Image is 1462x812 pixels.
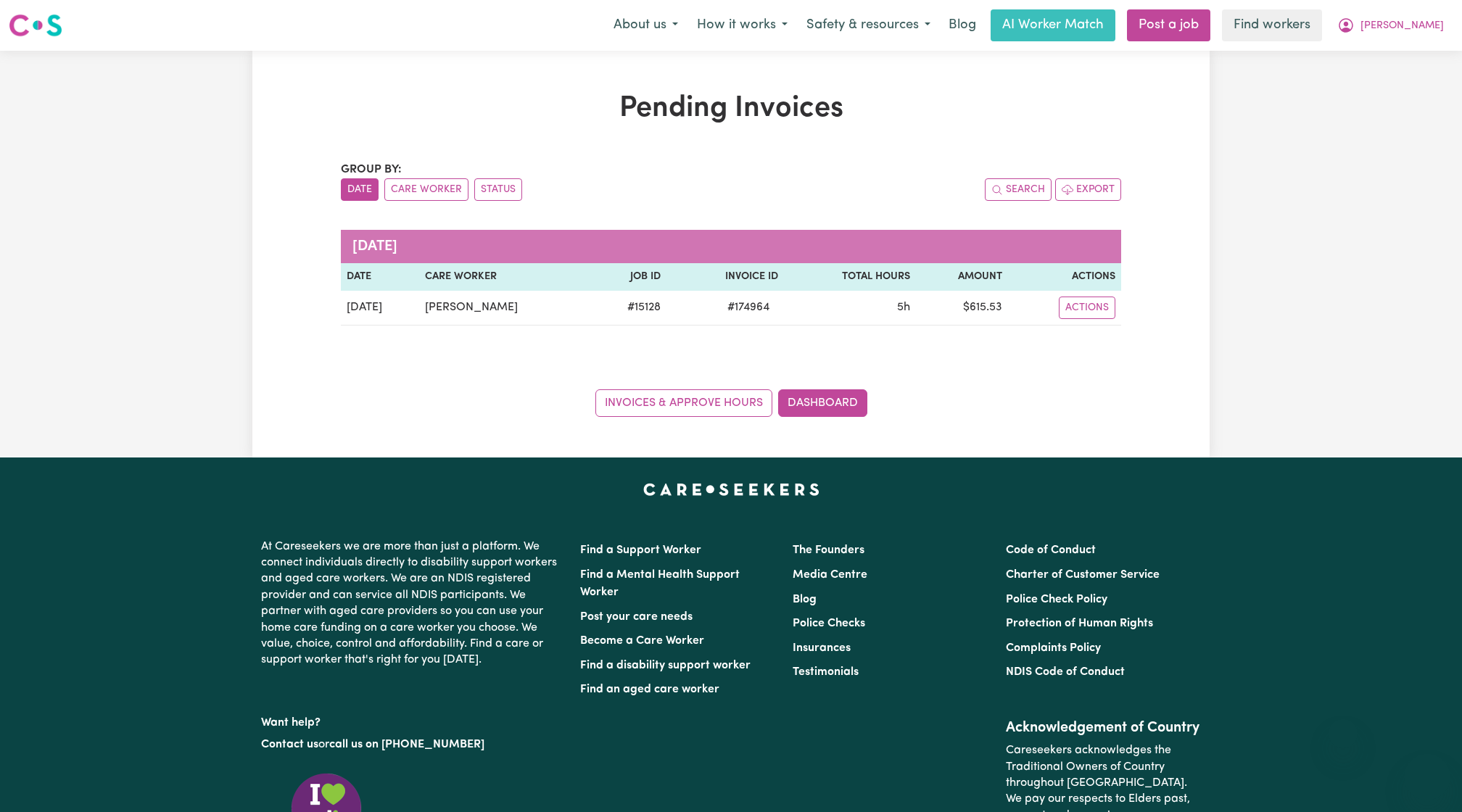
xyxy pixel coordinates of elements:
[1059,297,1115,319] button: Actions
[1329,719,1358,748] iframe: Close message
[1006,642,1101,654] a: Complaints Policy
[687,10,797,41] button: How it works
[897,302,910,313] span: 5 hours
[419,263,592,291] th: Care Worker
[793,642,851,654] a: Insurances
[1006,569,1160,581] a: Charter of Customer Service
[1222,9,1322,41] a: Find workers
[797,10,940,41] button: Safety & resources
[341,164,402,175] span: Group by:
[1328,10,1453,41] button: My Account
[1006,594,1107,605] a: Police Check Policy
[261,533,563,674] p: At Careseekers we are more than just a platform. We connect individuals directly to disability su...
[991,9,1115,41] a: AI Worker Match
[9,9,62,42] a: Careseekers logo
[793,594,817,605] a: Blog
[916,263,1008,291] th: Amount
[341,178,379,201] button: sort invoices by date
[341,230,1121,263] caption: [DATE]
[341,91,1121,126] h1: Pending Invoices
[9,12,62,38] img: Careseekers logo
[1006,618,1153,629] a: Protection of Human Rights
[985,178,1052,201] button: Search
[1055,178,1121,201] button: Export
[592,291,666,326] td: # 15128
[793,544,864,556] a: The Founders
[592,263,666,291] th: Job ID
[793,666,859,678] a: Testimonials
[604,10,687,41] button: About us
[261,739,318,750] a: Contact us
[580,611,693,623] a: Post your care needs
[1006,666,1125,678] a: NDIS Code of Conduct
[778,389,867,417] a: Dashboard
[329,739,484,750] a: call us on [PHONE_NUMBER]
[580,660,751,671] a: Find a disability support worker
[784,263,916,291] th: Total Hours
[940,9,985,41] a: Blog
[1404,754,1450,800] iframe: Button to launch messaging window
[793,569,867,581] a: Media Centre
[643,484,819,495] a: Careseekers home page
[341,263,419,291] th: Date
[1008,263,1121,291] th: Actions
[419,291,592,326] td: [PERSON_NAME]
[341,291,419,326] td: [DATE]
[1006,719,1201,737] h2: Acknowledgement of Country
[580,635,704,647] a: Become a Care Worker
[1360,18,1444,34] span: [PERSON_NAME]
[474,178,522,201] button: sort invoices by paid status
[580,684,719,695] a: Find an aged care worker
[580,569,740,598] a: Find a Mental Health Support Worker
[595,389,772,417] a: Invoices & Approve Hours
[793,618,865,629] a: Police Checks
[719,299,778,316] span: # 174964
[580,544,701,556] a: Find a Support Worker
[384,178,468,201] button: sort invoices by care worker
[261,731,563,758] p: or
[1127,9,1210,41] a: Post a job
[916,291,1008,326] td: $ 615.53
[1006,544,1096,556] a: Code of Conduct
[261,709,563,731] p: Want help?
[666,263,784,291] th: Invoice ID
